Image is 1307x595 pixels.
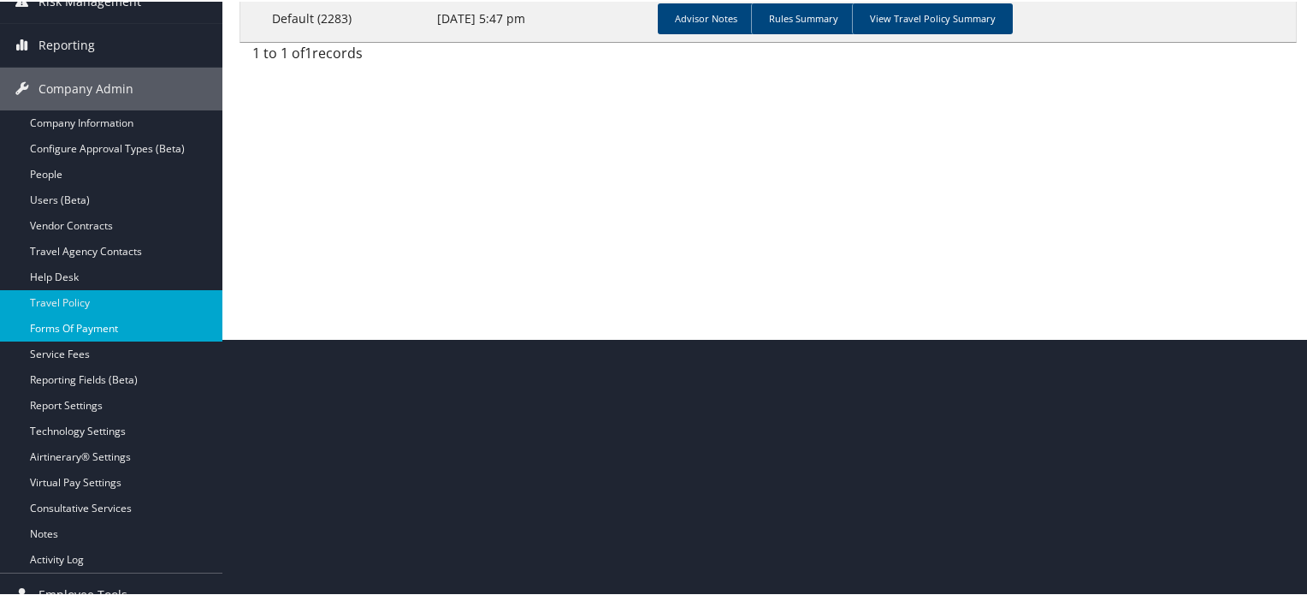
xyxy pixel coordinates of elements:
[38,66,133,109] span: Company Admin
[38,22,95,65] span: Reporting
[305,42,312,61] span: 1
[852,2,1013,33] a: View Travel Policy Summary
[658,2,754,33] a: Advisor Notes
[252,41,491,70] div: 1 to 1 of records
[751,2,855,33] a: Rules Summary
